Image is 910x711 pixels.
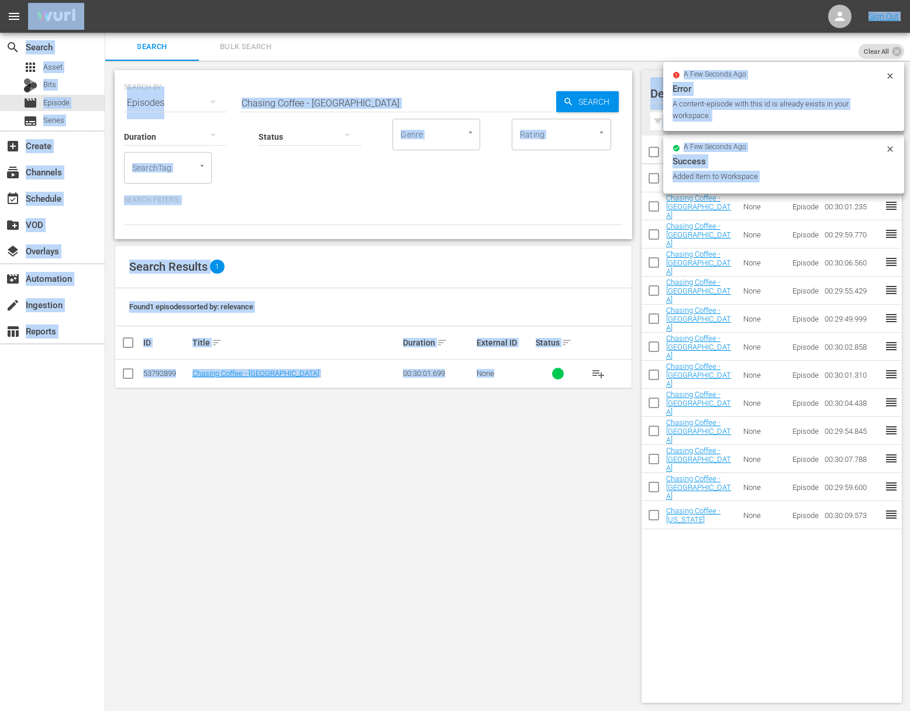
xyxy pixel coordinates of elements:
button: Open [596,127,607,138]
td: 00:29:59.600 [820,473,884,501]
a: Chasing Coffee - [GEOGRAPHIC_DATA] [666,250,731,276]
td: 00:30:01.235 [820,192,884,220]
span: Search [112,40,192,54]
td: None [739,389,788,417]
div: Bits [23,78,37,92]
span: Search Results [129,260,208,274]
span: reorder [884,311,898,325]
td: Episode [788,361,820,389]
span: subtitles [23,114,37,128]
td: None [739,473,788,501]
span: Found 1 episodes sorted by: relevance [129,302,253,311]
a: Chasing Coffee - [GEOGRAPHIC_DATA] [666,446,731,472]
a: Sign Out [868,12,899,21]
td: 00:30:04.438 [820,389,884,417]
span: Episode [43,97,70,109]
span: Search [574,91,619,112]
span: a few seconds ago [684,70,746,80]
img: ans4CAIJ8jUAAAAAAAAAAAAAAAAAAAAAAAAgQb4GAAAAAAAAAAAAAAAAAAAAAAAAJMjXAAAAAAAAAAAAAAAAAAAAAAAAgAT5G... [28,3,84,30]
span: Create [6,139,20,153]
div: Duration [403,336,473,350]
span: create [6,298,20,312]
td: 00:30:07.788 [820,445,884,473]
div: Added Item to Workspace [673,171,883,182]
span: Asset [43,61,63,73]
span: reorder [884,255,898,269]
td: None [739,305,788,333]
td: Episode [788,417,820,445]
td: None [739,333,788,361]
a: Chasing Coffee - [US_STATE] [666,506,721,524]
div: A content-episode with this id is already exists in your workspace. [673,98,883,122]
td: Episode [788,445,820,473]
span: Episode [23,96,37,110]
span: reorder [884,199,898,213]
a: Chasing Coffee - [GEOGRAPHIC_DATA] [666,306,731,332]
div: Status [536,336,581,350]
span: Schedule [6,192,20,206]
a: Chasing Coffee - [GEOGRAPHIC_DATA] [666,474,731,501]
button: playlist_add [584,360,612,388]
td: Episode [788,248,820,277]
div: Episodes [124,87,227,119]
span: sort [561,337,572,348]
td: Episode [788,501,820,529]
a: Chasing Coffee - [GEOGRAPHIC_DATA] [666,278,731,304]
p: Search Filters: [124,195,623,205]
span: sort [437,337,447,348]
span: 1 [210,260,225,274]
span: reorder [884,367,898,381]
a: Chasing Coffee - [GEOGRAPHIC_DATA] [666,334,731,360]
span: Series [43,115,64,126]
button: Open [197,160,208,171]
td: 00:29:54.845 [820,417,884,445]
span: reorder [884,423,898,437]
div: Error [673,82,895,96]
td: None [739,445,788,473]
td: None [739,220,788,248]
span: reorder [884,339,898,353]
button: Search [556,91,619,112]
td: Episode [788,192,820,220]
div: None [477,369,532,378]
a: Chasing Coffee - [GEOGRAPHIC_DATA] [666,194,731,220]
td: Episode [788,277,820,305]
span: Bulk Search [206,40,285,54]
span: Clear All [859,44,895,59]
a: Chasing Coffee - [GEOGRAPHIC_DATA] [666,362,731,388]
span: Bits [43,79,56,91]
span: Search [6,40,20,54]
a: Chasing Coffee - [GEOGRAPHIC_DATA] [666,418,731,444]
span: a few seconds ago [684,143,746,152]
button: Open [465,127,476,138]
span: reorder [884,227,898,241]
a: Chasing Coffee - [GEOGRAPHIC_DATA] [192,369,319,378]
div: ID [143,338,189,347]
span: VOD [6,218,20,232]
td: 00:29:59.770 [820,220,884,248]
td: None [739,501,788,529]
div: Title [192,336,399,350]
div: 00:30:01.699 [403,369,473,378]
div: Default Workspace [650,77,883,110]
td: Episode [788,220,820,248]
td: 00:30:09.573 [820,501,884,529]
span: movie_filter [6,272,20,286]
a: Chasing Coffee - [GEOGRAPHIC_DATA] [666,222,731,248]
td: None [739,361,788,389]
td: 00:30:01.310 [820,361,884,389]
td: 00:30:06.560 [820,248,884,277]
span: reorder [884,451,898,465]
td: None [739,248,788,277]
td: 00:29:49.999 [820,305,884,333]
td: None [739,192,788,220]
td: 00:29:55.429 [820,277,884,305]
td: Episode [788,305,820,333]
div: External ID [477,338,532,347]
span: reorder [884,395,898,409]
a: Chasing Coffee - [GEOGRAPHIC_DATA] [666,390,731,416]
td: 00:30:02.858 [820,333,884,361]
td: None [739,417,788,445]
td: Episode [788,333,820,361]
div: 53792899 [143,369,189,378]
